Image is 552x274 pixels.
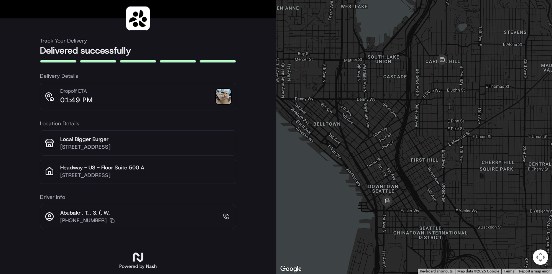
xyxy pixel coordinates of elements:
[40,37,236,44] h3: Track Your Delivery
[40,72,236,80] h3: Delivery Details
[60,88,92,95] p: Dropoff ETA
[40,120,236,127] h3: Location Details
[60,171,231,179] p: [STREET_ADDRESS]
[40,193,236,201] h3: Driver Info
[60,143,231,151] p: [STREET_ADDRESS]
[146,263,157,269] span: Nash
[457,269,499,273] span: Map data ©2025 Google
[278,264,304,274] a: Open this area in Google Maps (opens a new window)
[504,269,514,273] a: Terms
[278,264,304,274] img: Google
[216,89,231,104] img: photo_proof_of_delivery image
[519,269,550,273] a: Report a map error
[60,217,107,224] p: [PHONE_NUMBER]
[420,269,453,274] button: Keyboard shortcuts
[60,95,92,105] p: 01:49 PM
[40,44,236,57] h2: Delivered successfully
[60,209,115,217] p: Abubakr . T. . 3. (. W.
[60,135,231,143] p: Local Bigger Burger
[119,263,157,269] h2: Powered by
[533,249,548,265] button: Map camera controls
[60,164,231,171] p: Headway - US - Floor Suite 500 A
[128,8,148,29] img: logo-public_tracking_screen-Sharebite-1703187580717.png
